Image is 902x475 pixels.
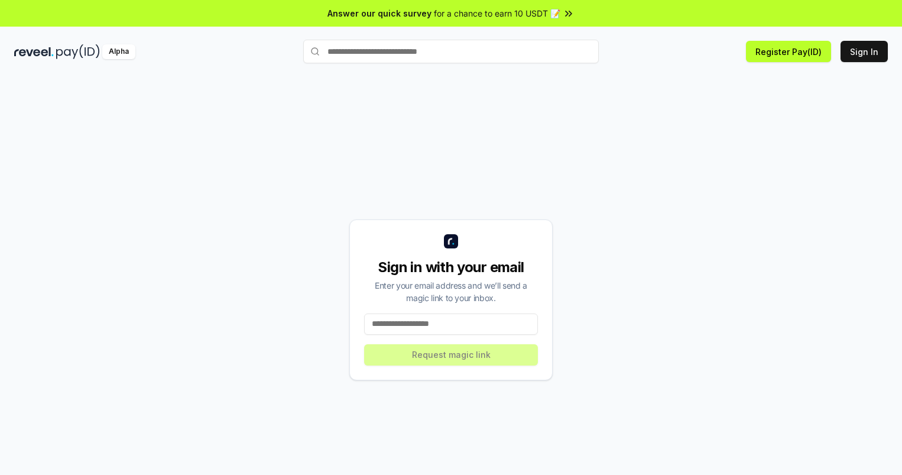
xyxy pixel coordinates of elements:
button: Register Pay(ID) [746,41,831,62]
span: Answer our quick survey [327,7,431,20]
button: Sign In [841,41,888,62]
img: logo_small [444,234,458,248]
div: Enter your email address and we’ll send a magic link to your inbox. [364,279,538,304]
img: pay_id [56,44,100,59]
div: Alpha [102,44,135,59]
img: reveel_dark [14,44,54,59]
div: Sign in with your email [364,258,538,277]
span: for a chance to earn 10 USDT 📝 [434,7,560,20]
